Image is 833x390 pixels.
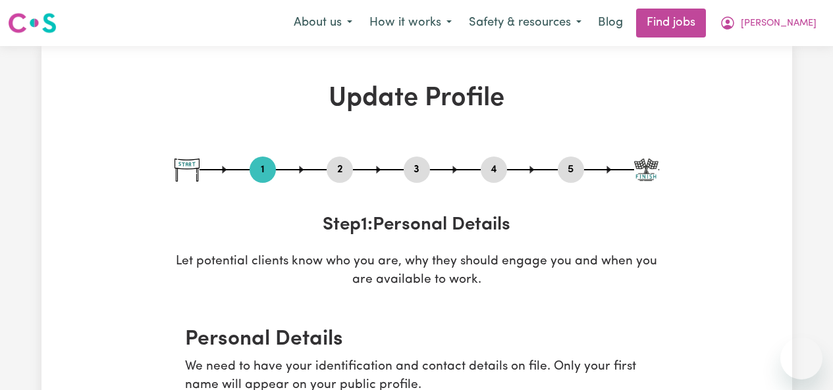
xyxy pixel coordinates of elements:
[481,161,507,178] button: Go to step 4
[741,16,817,31] span: [PERSON_NAME]
[185,327,649,352] h2: Personal Details
[711,9,825,37] button: My Account
[460,9,590,37] button: Safety & resources
[636,9,706,37] a: Find jobs
[250,161,276,178] button: Go to step 1
[175,214,659,237] h3: Step 1 : Personal Details
[285,9,361,37] button: About us
[404,161,430,178] button: Go to step 3
[175,253,659,291] p: Let potential clients know who you are, why they should engage you and when you are available to ...
[780,337,822,379] iframe: Button to launch messaging window
[327,161,353,178] button: Go to step 2
[8,11,57,35] img: Careseekers logo
[558,161,584,178] button: Go to step 5
[361,9,460,37] button: How it works
[590,9,631,37] a: Blog
[8,8,57,38] a: Careseekers logo
[175,83,659,114] h1: Update Profile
